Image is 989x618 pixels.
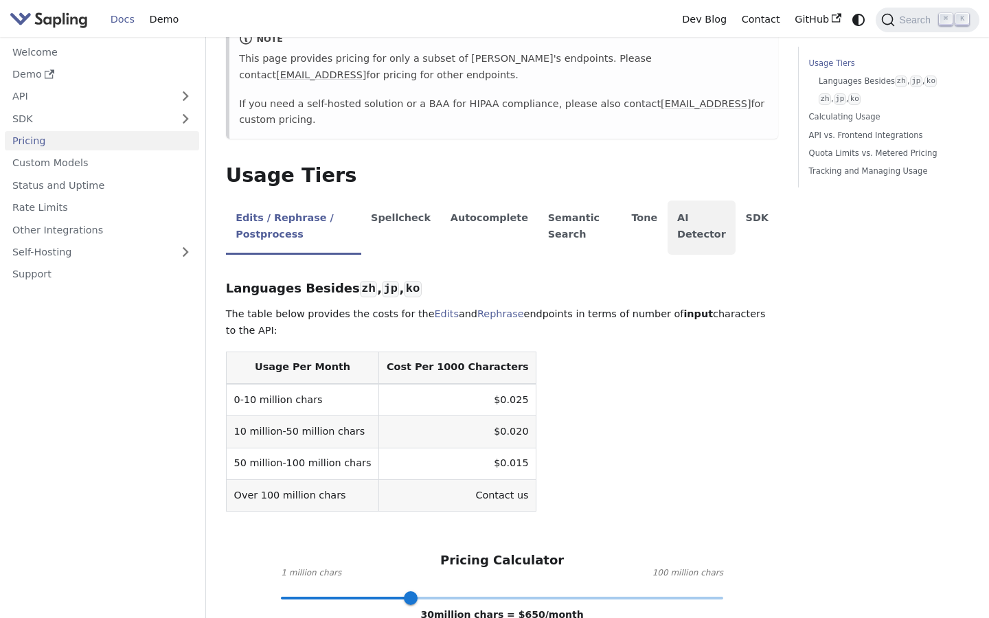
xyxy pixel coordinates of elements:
[674,9,734,30] a: Dev Blog
[226,306,779,339] p: The table below provides the costs for the and endpoints in terms of number of characters to the ...
[809,57,964,70] a: Usage Tiers
[226,416,378,448] td: 10 million-50 million chars
[819,75,959,88] a: Languages Besideszh,jp,ko
[819,93,959,106] a: zh,jp,ko
[736,201,778,255] li: SDK
[440,201,538,255] li: Autocomplete
[5,131,199,151] a: Pricing
[5,264,199,284] a: Support
[652,566,723,580] span: 100 million chars
[382,281,399,297] code: jp
[172,87,199,106] button: Expand sidebar category 'API'
[910,76,922,87] code: jp
[622,201,668,255] li: Tone
[103,9,142,30] a: Docs
[834,93,846,105] code: jp
[379,448,536,479] td: $0.015
[895,14,939,25] span: Search
[809,111,964,124] a: Calculating Usage
[5,108,172,128] a: SDK
[404,281,421,297] code: ko
[939,13,953,25] kbd: ⌘
[787,9,848,30] a: GitHub
[226,448,378,479] td: 50 million-100 million chars
[809,165,964,178] a: Tracking and Managing Usage
[819,93,831,105] code: zh
[5,153,199,173] a: Custom Models
[5,87,172,106] a: API
[239,32,769,48] div: note
[239,96,769,129] p: If you need a self-hosted solution or a BAA for HIPAA compliance, please also contact for custom ...
[440,553,564,569] h3: Pricing Calculator
[895,76,907,87] code: zh
[734,9,788,30] a: Contact
[226,352,378,384] th: Usage Per Month
[379,352,536,384] th: Cost Per 1000 Characters
[5,198,199,218] a: Rate Limits
[477,308,524,319] a: Rephrase
[435,308,459,319] a: Edits
[5,242,199,262] a: Self-Hosting
[5,175,199,195] a: Status and Uptime
[379,416,536,448] td: $0.020
[661,98,751,109] a: [EMAIL_ADDRESS]
[876,8,979,32] button: Search (Command+K)
[10,10,88,30] img: Sapling.ai
[142,9,186,30] a: Demo
[5,42,199,62] a: Welcome
[239,51,769,84] p: This page provides pricing for only a subset of [PERSON_NAME]'s endpoints. Please contact for pri...
[5,65,199,84] a: Demo
[955,13,969,25] kbd: K
[226,480,378,512] td: Over 100 million chars
[361,201,441,255] li: Spellcheck
[276,69,366,80] a: [EMAIL_ADDRESS]
[172,108,199,128] button: Expand sidebar category 'SDK'
[809,147,964,160] a: Quota Limits vs. Metered Pricing
[5,220,199,240] a: Other Integrations
[281,566,341,580] span: 1 million chars
[10,10,93,30] a: Sapling.ai
[226,201,361,255] li: Edits / Rephrase / Postprocess
[379,480,536,512] td: Contact us
[379,384,536,416] td: $0.025
[849,10,869,30] button: Switch between dark and light mode (currently system mode)
[360,281,377,297] code: zh
[924,76,937,87] code: ko
[226,281,779,297] h3: Languages Besides , ,
[809,129,964,142] a: API vs. Frontend Integrations
[538,201,622,255] li: Semantic Search
[668,201,736,255] li: AI Detector
[226,384,378,416] td: 0-10 million chars
[848,93,861,105] code: ko
[683,308,713,319] strong: input
[226,163,779,188] h2: Usage Tiers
